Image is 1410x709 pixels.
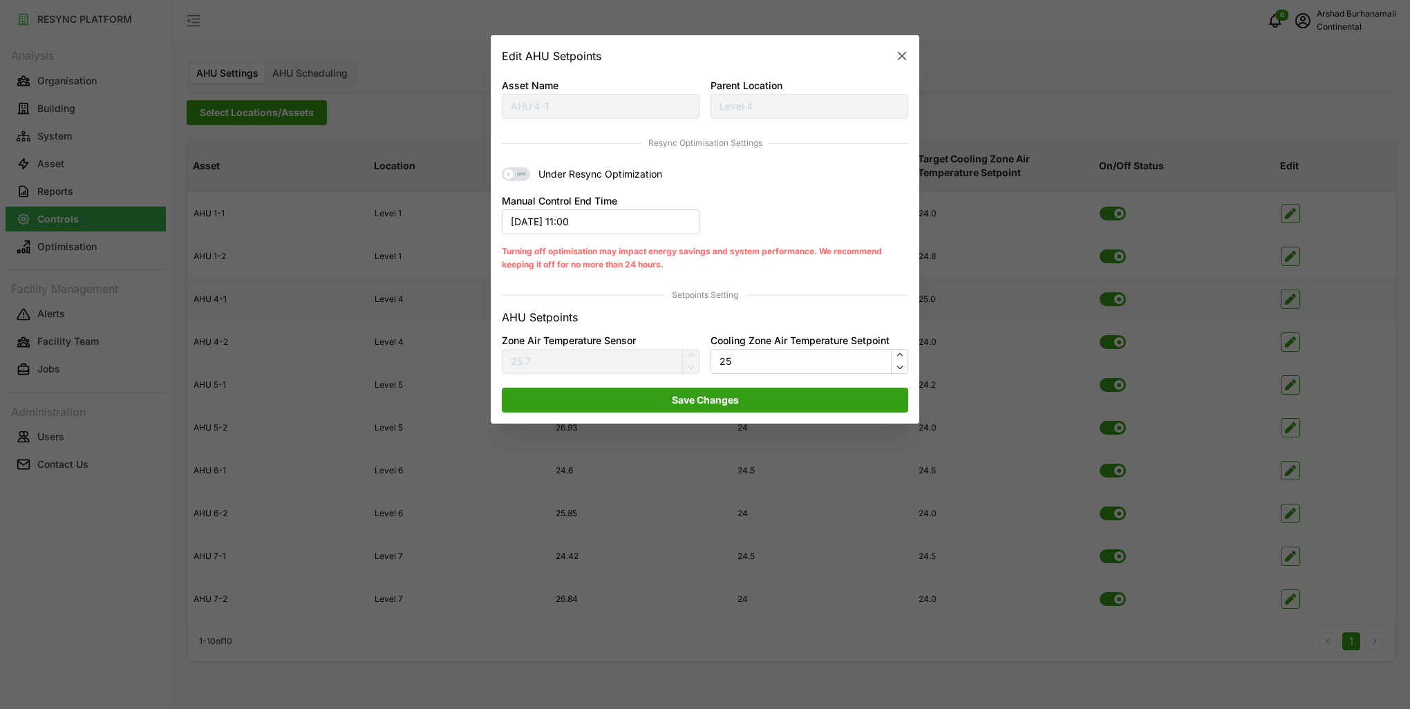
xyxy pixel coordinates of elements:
button: [DATE] 11:00 [502,209,699,234]
span: Under Resync Optimization [530,168,662,182]
span: OFF [514,168,530,182]
span: Setpoints Setting [502,290,908,303]
label: Zone Air Temperature Sensor [502,333,636,348]
span: Save Changes [672,388,739,412]
label: Cooling Zone Air Temperature Setpoint [711,333,890,348]
p: Turning off optimisation may impact energy savings and system performance. We recommend keeping i... [502,245,908,271]
button: Save Changes [502,388,908,413]
h2: Edit AHU Setpoints [502,50,601,62]
label: Asset Name [502,78,558,93]
label: Manual Control End Time [502,194,617,209]
p: AHU Setpoints [502,309,578,326]
label: Parent Location [711,78,782,93]
span: Resync Optimisation Settings [502,137,908,150]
